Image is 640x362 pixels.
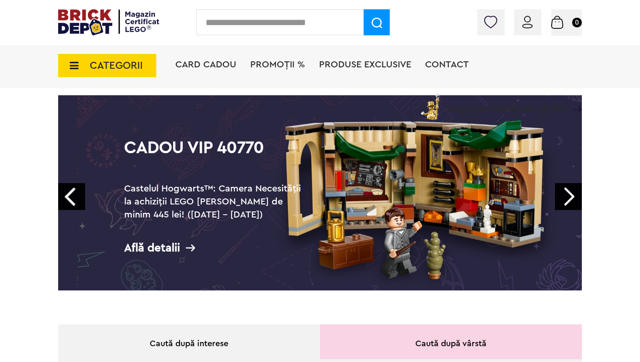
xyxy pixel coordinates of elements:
[319,60,411,69] a: Produse exclusive
[58,324,320,359] div: Caută după interese
[175,60,236,69] a: Card Cadou
[446,92,567,114] span: Magazine Certificate LEGO®
[425,60,469,69] a: Contact
[58,95,582,290] a: Cadou VIP 40770Castelul Hogwarts™: Camera Necesității la achiziții LEGO [PERSON_NAME] de minim 44...
[90,60,143,71] span: CATEGORII
[567,92,582,102] a: Magazine Certificate LEGO®
[124,139,310,173] h1: Cadou VIP 40770
[58,183,85,210] a: Prev
[124,242,310,254] div: Află detalii
[555,183,582,210] a: Next
[320,324,582,359] div: Caută după vârstă
[250,60,305,69] a: PROMOȚII %
[572,18,582,27] small: 0
[124,182,310,221] h2: Castelul Hogwarts™: Camera Necesității la achiziții LEGO [PERSON_NAME] de minim 445 lei! ([DATE] ...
